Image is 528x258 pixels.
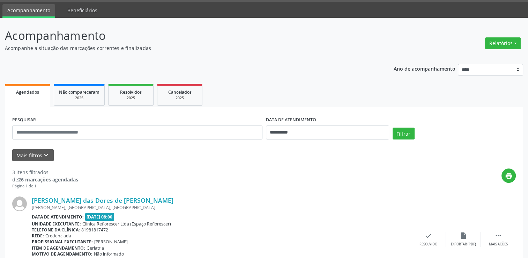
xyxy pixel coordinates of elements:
[12,169,78,176] div: 3 itens filtrados
[82,221,171,227] span: Clínica Reflorescer Ltda (Espaço Reflorescer)
[45,233,71,239] span: Credenciada
[94,251,124,257] span: Não informado
[5,27,368,44] p: Acompanhamento
[42,151,50,159] i: keyboard_arrow_down
[2,4,55,18] a: Acompanhamento
[32,239,93,245] b: Profissional executante:
[94,239,128,245] span: [PERSON_NAME]
[489,242,508,247] div: Mais ações
[81,227,108,233] span: 81981817472
[32,233,44,239] b: Rede:
[501,169,516,183] button: print
[32,245,85,251] b: Item de agendamento:
[59,89,99,95] span: Não compareceram
[460,232,467,239] i: insert_drive_file
[162,95,197,101] div: 2025
[485,37,521,49] button: Relatórios
[12,196,27,211] img: img
[266,115,316,126] label: DATA DE ATENDIMENTO
[12,149,54,162] button: Mais filtroskeyboard_arrow_down
[16,89,39,95] span: Agendados
[18,176,78,183] strong: 26 marcações agendadas
[62,4,102,16] a: Beneficiários
[394,64,455,73] p: Ano de acompanhamento
[113,95,148,101] div: 2025
[5,44,368,52] p: Acompanhe a situação das marcações correntes e finalizadas
[85,213,114,221] span: [DATE] 08:00
[393,128,415,139] button: Filtrar
[120,89,142,95] span: Resolvidos
[451,242,476,247] div: Exportar (PDF)
[59,95,99,101] div: 2025
[32,214,84,220] b: Data de atendimento:
[87,245,104,251] span: Geriatria
[32,205,411,210] div: [PERSON_NAME], [GEOGRAPHIC_DATA], [GEOGRAPHIC_DATA]
[12,176,78,183] div: de
[32,227,80,233] b: Telefone da clínica:
[505,172,513,180] i: print
[168,89,192,95] span: Cancelados
[32,196,173,204] a: [PERSON_NAME] das Dores de [PERSON_NAME]
[12,183,78,189] div: Página 1 de 1
[32,221,81,227] b: Unidade executante:
[32,251,92,257] b: Motivo de agendamento:
[419,242,437,247] div: Resolvido
[12,115,36,126] label: PESQUISAR
[425,232,432,239] i: check
[494,232,502,239] i: 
